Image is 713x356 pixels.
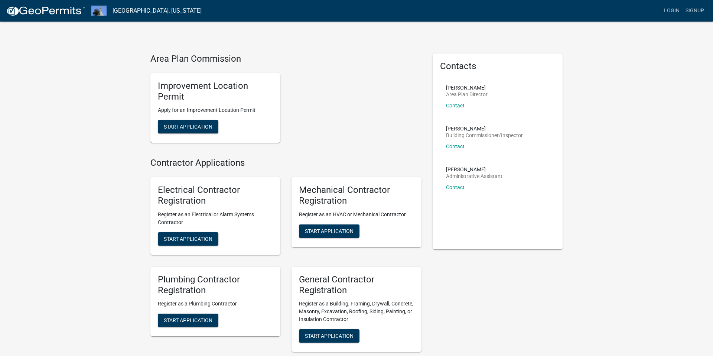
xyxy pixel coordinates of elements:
a: Login [661,4,683,18]
a: [GEOGRAPHIC_DATA], [US_STATE] [113,4,202,17]
p: Register as a Building, Framing, Drywall, Concrete, Masonry, Excavation, Roofing, Siding, Paintin... [299,300,414,323]
button: Start Application [158,314,218,327]
p: Administrative Assistant [446,174,502,179]
h5: General Contractor Registration [299,274,414,296]
span: Start Application [305,228,354,234]
h4: Contractor Applications [150,158,421,168]
h5: Mechanical Contractor Registration [299,185,414,206]
p: Building Commissioner/Inspector [446,133,523,138]
h4: Area Plan Commission [150,54,421,64]
a: Contact [446,184,465,190]
p: [PERSON_NAME] [446,167,502,172]
button: Start Application [158,120,218,133]
p: Apply for an Improvement Location Permit [158,106,273,114]
a: Contact [446,103,465,109]
span: Start Application [164,317,212,323]
h5: Electrical Contractor Registration [158,185,273,206]
h5: Plumbing Contractor Registration [158,274,273,296]
p: Area Plan Director [446,92,488,97]
a: Signup [683,4,707,18]
h5: Contacts [440,61,555,72]
a: Contact [446,143,465,149]
button: Start Application [299,224,359,238]
span: Start Application [305,333,354,339]
p: Register as a Plumbing Contractor [158,300,273,308]
button: Start Application [158,232,218,246]
p: Register as an HVAC or Mechanical Contractor [299,211,414,219]
p: [PERSON_NAME] [446,126,523,131]
button: Start Application [299,329,359,343]
p: [PERSON_NAME] [446,85,488,90]
p: Register as an Electrical or Alarm Systems Contractor [158,211,273,226]
span: Start Application [164,124,212,130]
span: Start Application [164,236,212,242]
h5: Improvement Location Permit [158,81,273,102]
img: Decatur County, Indiana [91,6,107,16]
